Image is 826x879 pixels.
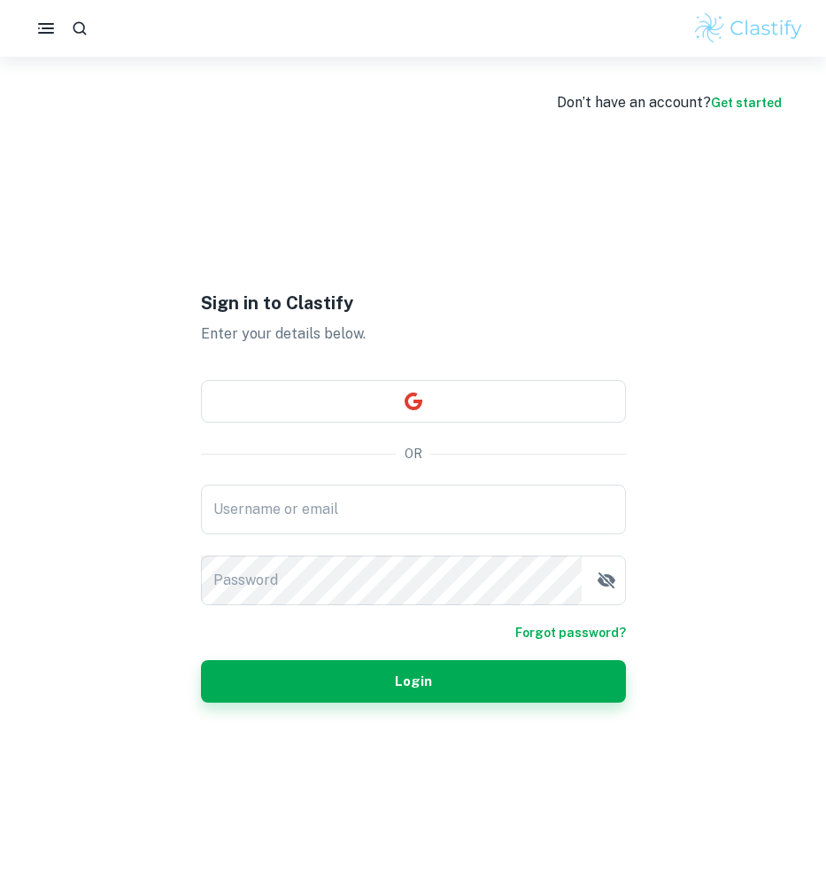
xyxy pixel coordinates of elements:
[201,323,626,345] p: Enter your details below.
[201,290,626,316] h1: Sign in to Clastify
[201,660,626,703] button: Login
[405,444,422,463] p: OR
[711,96,782,110] a: Get started
[692,11,805,46] img: Clastify logo
[515,623,626,642] a: Forgot password?
[557,92,782,113] div: Don’t have an account?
